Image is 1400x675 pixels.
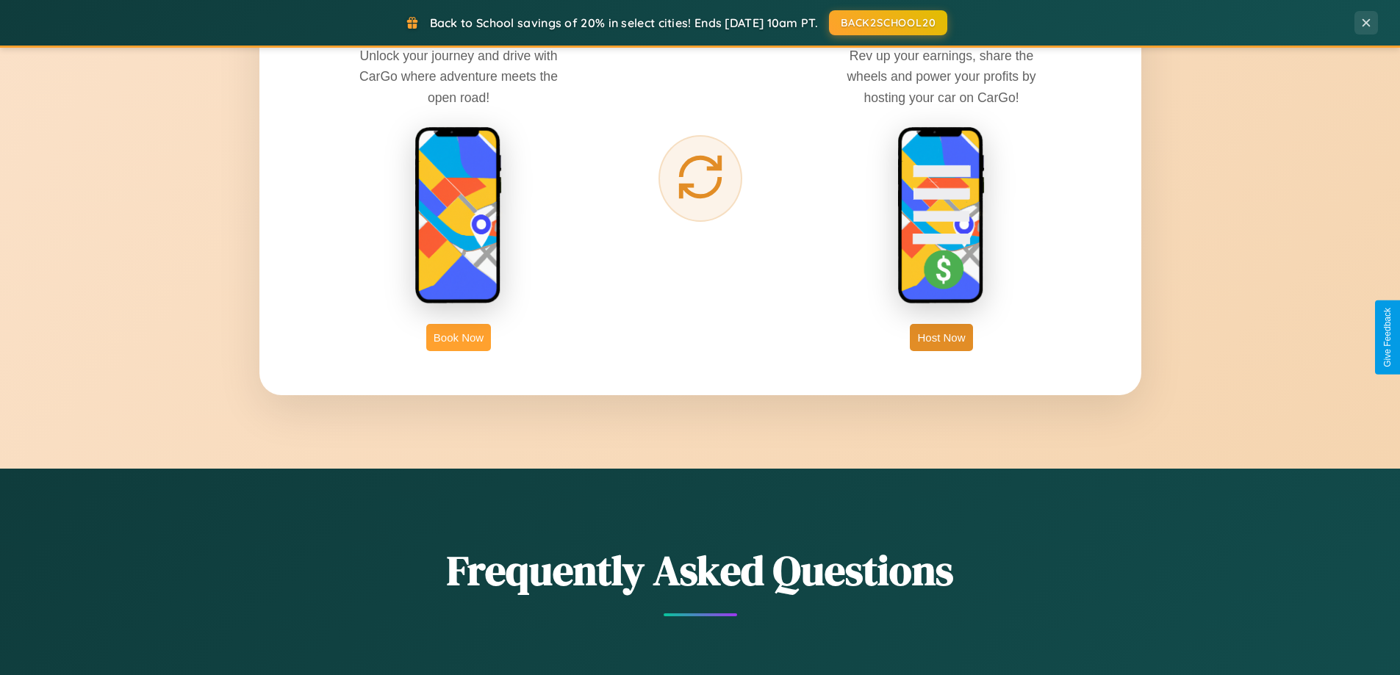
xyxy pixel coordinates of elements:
img: host phone [897,126,986,306]
p: Unlock your journey and drive with CarGo where adventure meets the open road! [348,46,569,107]
p: Rev up your earnings, share the wheels and power your profits by hosting your car on CarGo! [831,46,1052,107]
button: BACK2SCHOOL20 [829,10,947,35]
button: Host Now [910,324,972,351]
h2: Frequently Asked Questions [259,542,1141,599]
span: Back to School savings of 20% in select cities! Ends [DATE] 10am PT. [430,15,818,30]
img: rent phone [414,126,503,306]
button: Book Now [426,324,491,351]
div: Give Feedback [1382,308,1393,367]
